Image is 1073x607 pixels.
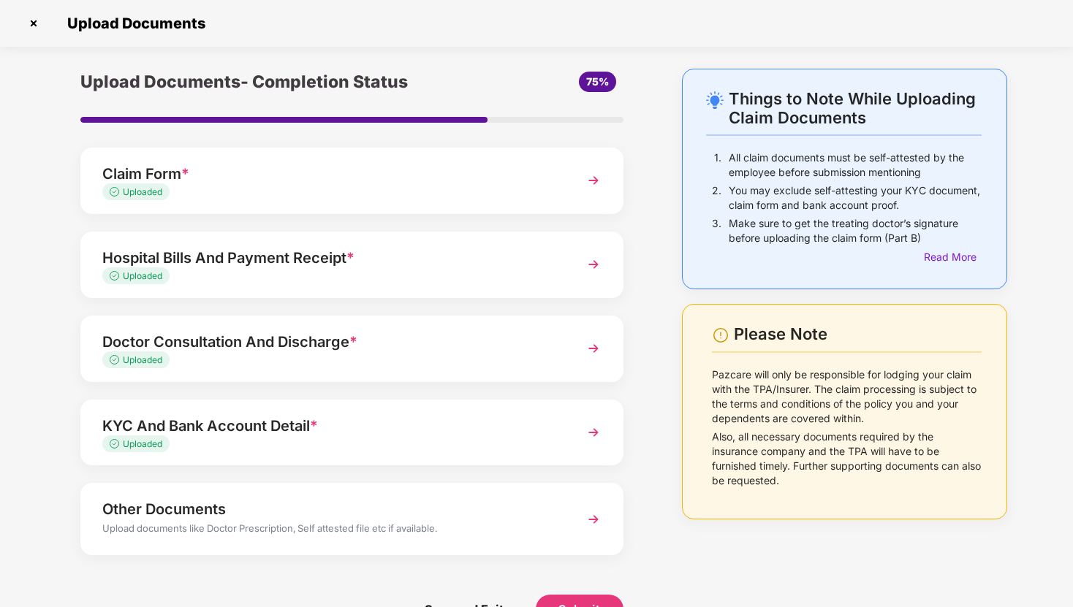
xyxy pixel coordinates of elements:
[712,183,721,213] p: 2.
[586,75,609,88] span: 75%
[729,183,982,213] p: You may exclude self-attesting your KYC document, claim form and bank account proof.
[102,414,560,438] div: KYC And Bank Account Detail
[123,438,162,449] span: Uploaded
[110,439,123,448] img: svg+xml;base64,PHN2ZyB4bWxucz0iaHR0cDovL3d3dy53My5vcmcvMjAwMC9zdmciIHdpZHRoPSIxMy4zMzMiIGhlaWdodD...
[580,506,607,532] img: svg+xml;base64,PHN2ZyBpZD0iTmV4dCIgeG1sbnM9Imh0dHA6Ly93d3cudzMub3JnLzIwMDAvc3ZnIiB3aWR0aD0iMzYiIG...
[580,419,607,446] img: svg+xml;base64,PHN2ZyBpZD0iTmV4dCIgeG1sbnM9Imh0dHA6Ly93d3cudzMub3JnLzIwMDAvc3ZnIiB3aWR0aD0iMzYiIG...
[102,162,560,186] div: Claim Form
[580,251,607,278] img: svg+xml;base64,PHN2ZyBpZD0iTmV4dCIgeG1sbnM9Imh0dHA6Ly93d3cudzMub3JnLzIwMDAvc3ZnIiB3aWR0aD0iMzYiIG...
[706,91,724,109] img: svg+xml;base64,PHN2ZyB4bWxucz0iaHR0cDovL3d3dy53My5vcmcvMjAwMC9zdmciIHdpZHRoPSIyNC4wOTMiIGhlaWdodD...
[53,15,213,32] span: Upload Documents
[22,12,45,35] img: svg+xml;base64,PHN2ZyBpZD0iQ3Jvc3MtMzJ4MzIiIHhtbG5zPSJodHRwOi8vd3d3LnczLm9yZy8yMDAwL3N2ZyIgd2lkdG...
[80,69,442,95] div: Upload Documents- Completion Status
[729,150,982,180] p: All claim documents must be self-attested by the employee before submission mentioning
[110,271,123,280] img: svg+xml;base64,PHN2ZyB4bWxucz0iaHR0cDovL3d3dy53My5vcmcvMjAwMC9zdmciIHdpZHRoPSIxMy4zMzMiIGhlaWdodD...
[102,497,560,521] div: Other Documents
[580,167,607,194] img: svg+xml;base64,PHN2ZyBpZD0iTmV4dCIgeG1sbnM9Imh0dHA6Ly93d3cudzMub3JnLzIwMDAvc3ZnIiB3aWR0aD0iMzYiIG...
[123,354,162,365] span: Uploaded
[714,150,721,180] p: 1.
[102,246,560,270] div: Hospital Bills And Payment Receipt
[580,335,607,362] img: svg+xml;base64,PHN2ZyBpZD0iTmV4dCIgeG1sbnM9Imh0dHA6Ly93d3cudzMub3JnLzIwMDAvc3ZnIiB3aWR0aD0iMzYiIG...
[924,249,982,265] div: Read More
[712,430,982,488] p: Also, all necessary documents required by the insurance company and the TPA will have to be furni...
[729,89,982,127] div: Things to Note While Uploading Claim Documents
[123,270,162,281] span: Uploaded
[110,187,123,196] img: svg+xml;base64,PHN2ZyB4bWxucz0iaHR0cDovL3d3dy53My5vcmcvMjAwMC9zdmciIHdpZHRoPSIxMy4zMzMiIGhlaWdodD...
[102,521,560,540] div: Upload documents like Doctor Prescription, Self attested file etc if available.
[110,355,123,364] img: svg+xml;base64,PHN2ZyB4bWxucz0iaHR0cDovL3d3dy53My5vcmcvMjAwMC9zdmciIHdpZHRoPSIxMy4zMzMiIGhlaWdodD...
[102,330,560,354] div: Doctor Consultation And Discharge
[712,216,721,245] p: 3.
[729,216,982,245] p: Make sure to get the treating doctor’s signature before uploading the claim form (Part B)
[712,367,982,426] p: Pazcare will only be responsible for lodging your claim with the TPA/Insurer. The claim processin...
[734,324,982,344] div: Please Note
[123,186,162,197] span: Uploaded
[712,327,729,344] img: svg+xml;base64,PHN2ZyBpZD0iV2FybmluZ18tXzI0eDI0IiBkYXRhLW5hbWU9Ildhcm5pbmcgLSAyNHgyNCIgeG1sbnM9Im...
